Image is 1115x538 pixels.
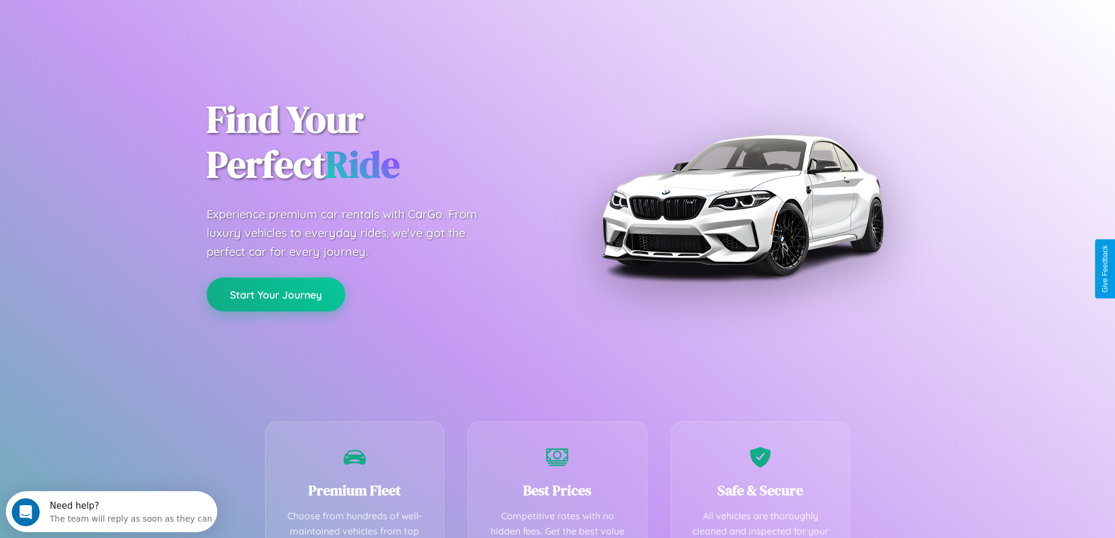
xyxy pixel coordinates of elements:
h3: Premium Fleet [283,481,427,500]
button: Start Your Journey [207,277,345,311]
h1: Find Your Perfect [207,97,540,187]
div: Give Feedback [1101,245,1109,293]
h3: Best Prices [486,481,629,500]
span: Ride [325,139,400,190]
iframe: Intercom live chat discovery launcher [6,491,217,532]
iframe: Intercom live chat [12,498,40,526]
img: Premium BMW car rental vehicle [596,59,888,351]
div: The team will reply as soon as they can [44,19,207,32]
p: Experience premium car rentals with CarGo. From luxury vehicles to everyday rides, we've got the ... [207,205,499,261]
div: Need help? [44,10,207,19]
h3: Safe & Secure [689,481,832,500]
div: Open Intercom Messenger [5,5,218,37]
